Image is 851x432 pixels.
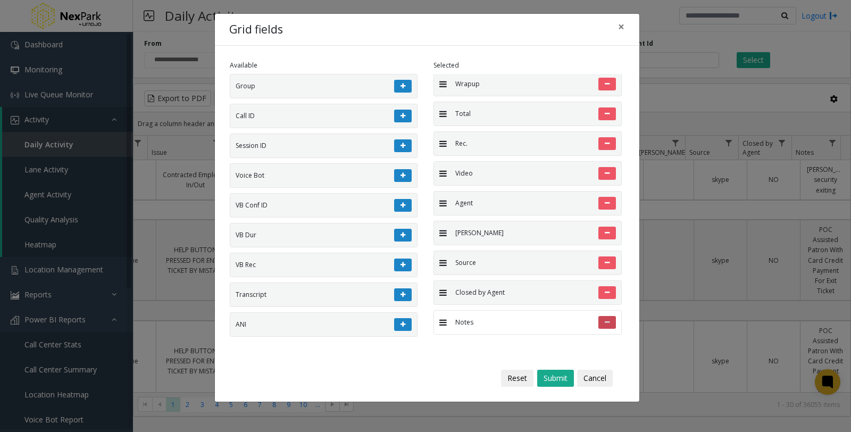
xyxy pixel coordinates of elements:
li: [PERSON_NAME] [433,221,622,245]
li: Total [433,102,622,126]
button: Cancel [577,370,613,387]
label: Available [230,61,257,70]
li: Agent [433,191,622,215]
button: Submit [537,370,574,387]
li: VB Rec [230,253,418,277]
li: Closed by Agent [433,280,622,305]
label: Selected [433,61,459,70]
li: ANI [230,312,418,337]
li: Source [433,251,622,275]
li: Session ID [230,134,418,158]
li: Transcript [230,283,418,307]
li: Rec. [433,131,622,156]
li: Video [433,161,622,186]
span: × [618,19,624,34]
li: VB Conf ID [230,193,418,218]
li: Wrapup [433,72,622,96]
li: Notes [433,310,622,335]
li: Call ID [230,104,418,128]
li: Group [230,74,418,98]
li: Voice Bot [230,163,418,188]
h4: Grid fields [229,21,283,38]
li: VB Dur [230,223,418,247]
button: Reset [501,370,533,387]
button: Close [611,14,632,40]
